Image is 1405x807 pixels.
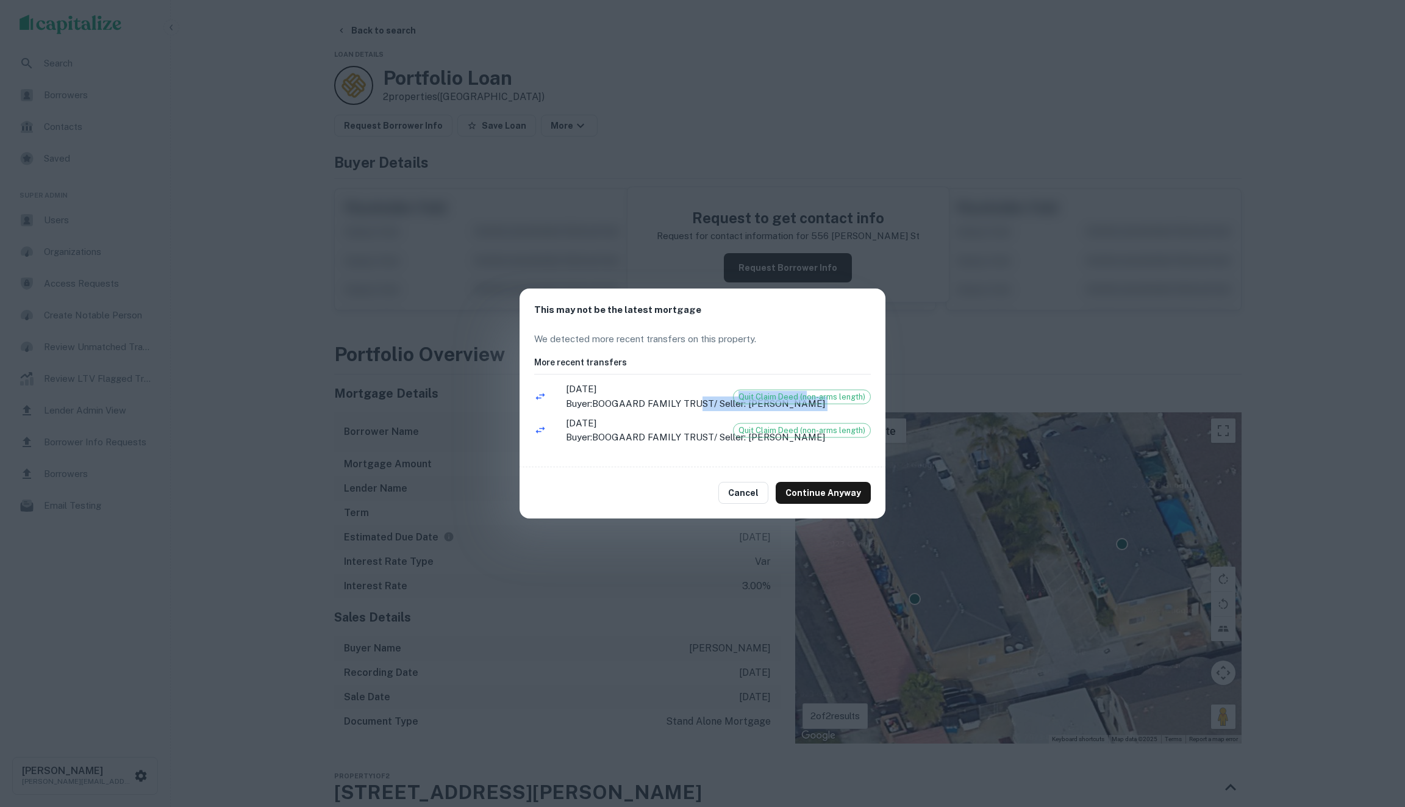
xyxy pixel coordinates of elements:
[566,430,842,445] p: Buyer: BOOGAARD FAMILY TRUST / Seller: [PERSON_NAME]
[566,396,842,411] p: Buyer: BOOGAARD FAMILY TRUST / Seller: [PERSON_NAME]
[718,482,768,504] button: Cancel
[734,425,870,437] span: Quit Claim Deed (non-arms length)
[566,416,842,431] span: [DATE]
[776,482,871,504] button: Continue Anyway
[734,391,870,403] span: Quit Claim Deed (non-arms length)
[1344,709,1405,768] iframe: Chat Widget
[534,332,871,346] p: We detected more recent transfers on this property.
[520,289,885,332] h2: This may not be the latest mortgage
[566,382,842,396] span: [DATE]
[534,356,871,369] h6: More recent transfers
